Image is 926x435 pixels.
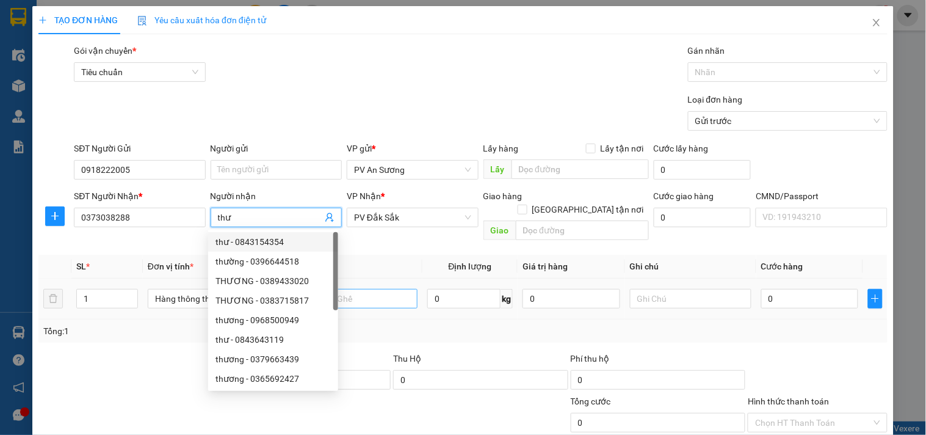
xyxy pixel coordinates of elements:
span: Giao [483,221,516,240]
span: 09:46:02 [DATE] [116,55,172,64]
span: PV [PERSON_NAME] [123,86,170,99]
label: Cước giao hàng [654,191,714,201]
span: PV Đắk Sắk [354,208,471,227]
span: Lấy [483,159,512,179]
span: Giá trị hàng [523,261,568,271]
label: Cước lấy hàng [654,144,709,153]
span: close [872,18,881,27]
span: TẠO ĐƠN HÀNG [38,15,118,25]
div: Người gửi [211,142,342,155]
input: VD: Bàn, Ghế [297,289,418,309]
span: plus [46,211,64,221]
input: Cước giao hàng [654,208,751,227]
span: Định lượng [449,261,492,271]
div: thư - 0843154354 [215,235,331,249]
span: Gửi trước [695,112,880,130]
div: THƯƠNG - 0389433020 [215,274,331,288]
input: Dọc đường [512,159,649,179]
img: logo [12,27,28,58]
div: thương - 0968500949 [215,313,331,327]
div: SĐT Người Nhận [74,189,205,203]
span: Nơi nhận: [93,85,113,103]
div: thư - 0843154354 [208,232,338,252]
button: delete [43,289,63,309]
span: [GEOGRAPHIC_DATA] tận nơi [527,203,649,216]
button: Close [859,6,894,40]
input: Dọc đường [516,221,649,240]
span: user-add [325,213,335,222]
span: Lấy tận nơi [596,142,649,155]
strong: BIÊN NHẬN GỬI HÀNG HOÁ [42,73,142,82]
button: plus [45,207,65,226]
span: kg [501,289,513,309]
span: PV An Sương [42,89,78,95]
span: VP Nhận [347,191,381,201]
span: plus [38,16,47,24]
span: Lấy hàng [483,144,519,153]
span: Tổng cước [571,397,611,406]
div: VP gửi [347,142,478,155]
div: THƯƠNG - 0383715817 [215,294,331,307]
span: Gói vận chuyển [74,46,136,56]
label: Hình thức thanh toán [748,397,829,406]
img: icon [137,16,147,26]
span: Thu Hộ [393,354,421,364]
span: Yêu cầu xuất hóa đơn điện tử [137,15,266,25]
span: AS10250089 [123,46,172,55]
div: thương - 0379663439 [215,353,331,366]
div: Tổng: 1 [43,324,358,338]
label: Loại đơn hàng [688,95,743,104]
span: SL [76,261,86,271]
span: PV An Sương [354,161,471,179]
div: thương - 0365692427 [208,369,338,389]
input: Ghi Chú [630,289,751,309]
div: thư - 0843643119 [215,333,331,346]
span: Đơn vị tính [148,261,194,271]
span: Giao hàng [483,191,523,201]
span: Tiêu chuẩn [81,63,198,81]
strong: CÔNG TY TNHH [GEOGRAPHIC_DATA] 214 QL13 - P.26 - Q.BÌNH THẠNH - TP HCM 1900888606 [32,20,99,65]
div: thương - 0379663439 [208,349,338,369]
span: Hàng thông thường [155,290,280,308]
label: Gán nhãn [688,46,725,56]
button: plus [868,289,883,309]
div: CMND/Passport [756,189,887,203]
div: thương - 0968500949 [208,310,338,330]
div: thường - 0396644518 [215,255,331,268]
th: Ghi chú [625,255,756,279]
div: THƯƠNG - 0389433020 [208,271,338,291]
div: Phí thu hộ [571,352,746,370]
div: thư - 0843643119 [208,330,338,349]
span: Nơi gửi: [12,85,25,103]
input: Cước lấy hàng [654,160,751,180]
div: SĐT Người Gửi [74,142,205,155]
input: 0 [523,289,620,309]
span: plus [869,294,882,304]
div: thường - 0396644518 [208,252,338,271]
div: Người nhận [211,189,342,203]
div: thương - 0365692427 [215,372,331,386]
span: Cước hàng [761,261,803,271]
div: THƯƠNG - 0383715817 [208,291,338,310]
